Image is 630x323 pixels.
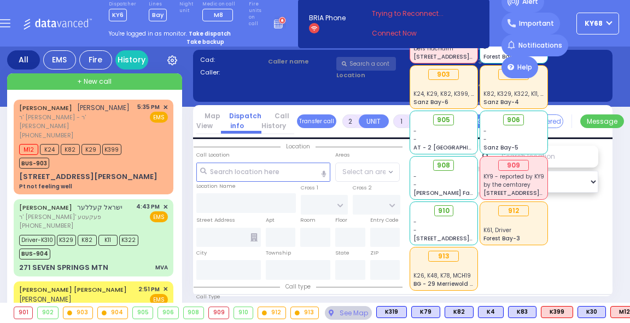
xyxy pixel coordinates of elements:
span: Sanz Bay-4 [483,98,519,106]
span: K82 [61,144,80,155]
div: All [7,50,40,70]
div: K319 [376,306,407,318]
label: Floor [335,216,347,224]
span: 5:35 PM [137,103,160,111]
label: Night unit [179,1,193,14]
span: K61, Driver [483,226,511,234]
a: Connect Now [372,28,458,38]
span: K82 [78,235,97,246]
span: Forest Bay-3 [483,234,520,243]
div: 909 [209,307,229,318]
label: Location Name [196,182,236,190]
label: State [335,249,349,257]
span: [PHONE_NUMBER] [19,221,73,230]
div: 906 [158,307,178,318]
div: EMS [43,50,76,70]
div: BLS [376,306,407,318]
label: Street Address [196,216,235,224]
div: See map [325,306,372,320]
span: Help [517,62,532,72]
span: [PERSON_NAME] Farm [413,189,478,197]
a: [PERSON_NAME] [PERSON_NAME] [19,285,127,294]
span: 910 [438,206,450,216]
span: BRIA Phone [309,13,346,23]
span: ר' [PERSON_NAME] - ר' [PERSON_NAME] [19,113,134,131]
label: ZIP [370,249,378,257]
span: K29 [81,144,101,155]
span: Sanz Bay-5 [483,143,518,152]
strong: Take backup [186,38,224,46]
span: - [413,127,417,135]
div: K4 [478,306,504,318]
label: Township [266,249,291,257]
span: - [413,226,417,234]
a: Call History [261,111,294,130]
div: BLS [508,306,536,318]
span: Select an area [342,167,391,177]
label: Entry Code [370,216,399,224]
div: 909 [498,160,529,171]
label: Apt [266,216,275,224]
a: [PERSON_NAME] [19,203,72,212]
div: Fire [79,50,112,70]
span: BUS-904 [19,249,50,259]
span: K329 [57,235,76,246]
label: Room [300,216,316,224]
span: - [413,218,417,226]
input: Search a contact [336,57,396,71]
span: [PERSON_NAME] [77,103,130,112]
div: 903 [63,307,92,318]
button: UNIT [359,114,389,128]
input: Search location here [196,163,331,182]
span: KY9 - reported by KY9 [483,172,544,181]
span: EMS [150,211,168,222]
div: K30 [577,306,606,318]
span: 2:51 PM [138,285,160,293]
span: [PERSON_NAME] [19,295,72,304]
span: BUS-903 [19,158,49,169]
div: 910 [234,307,252,318]
div: 913 [428,251,459,262]
div: K83 [508,306,536,318]
div: 903 [428,69,459,80]
span: Location [281,142,316,151]
span: ky68 [585,19,603,28]
span: Notifications [518,41,562,50]
span: Sanz Bay-6 [413,98,448,106]
span: - [413,172,417,181]
span: KY6 [109,9,127,21]
div: 271 SEVEN SPRINGS MTN [19,262,108,273]
span: You're logged in as monitor. [109,30,187,38]
label: Caller: [200,68,265,77]
div: BLS [445,306,474,318]
span: - [413,181,417,189]
label: Fire units on call [249,1,261,27]
label: Call Location [196,151,230,159]
label: Caller name [268,57,333,66]
span: by the cemtarey [483,181,530,189]
span: K322 [119,235,138,246]
label: Location [336,71,412,80]
span: 905 [437,115,450,125]
span: EMS [150,294,168,305]
span: ישראל קעללער [77,203,122,212]
div: K399 [541,306,573,318]
label: Medic on call [202,1,236,8]
span: K399 [102,144,121,155]
span: ✕ [163,203,168,212]
div: K82 [445,306,474,318]
label: Cross 1 [301,184,318,192]
div: BLS [411,306,440,318]
a: Map View [196,111,221,130]
label: Lines [149,1,167,8]
span: Important [519,19,554,28]
span: - [483,127,487,135]
div: 905 [133,307,153,318]
span: K11 [98,235,118,246]
span: ✕ [163,285,168,294]
div: ALS [541,306,573,318]
div: 912 [258,307,285,318]
a: History [115,50,148,70]
span: K82, K329, K322, K11, K310 [483,90,552,98]
span: Other building occupants [250,233,258,241]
